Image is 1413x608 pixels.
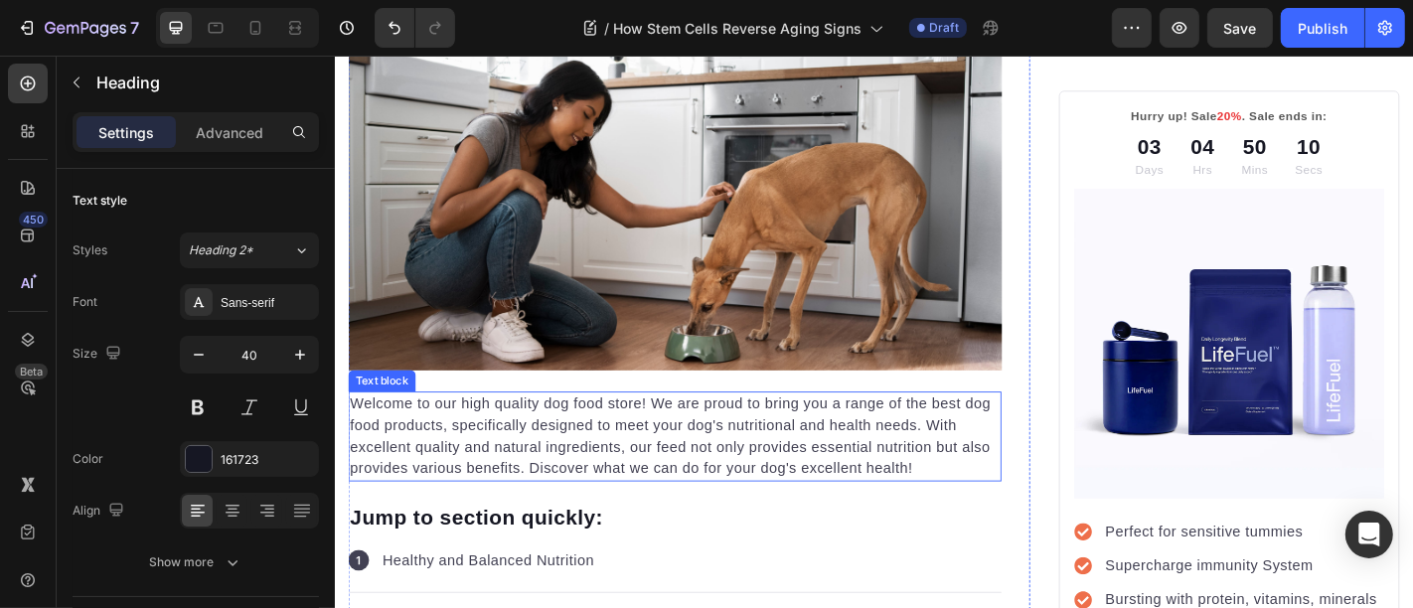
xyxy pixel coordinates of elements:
[853,553,1153,577] p: Supercharge immunity System
[820,59,1159,78] p: Hurry up! Sale . Sale ends in:
[96,71,311,94] p: Heading
[929,19,959,37] span: Draft
[947,118,974,138] p: Hrs
[73,293,97,311] div: Font
[1062,84,1093,119] div: 10
[19,352,85,370] div: Text block
[189,241,253,259] span: Heading 2*
[130,16,139,40] p: 7
[98,122,154,143] p: Settings
[853,516,1153,539] p: Perfect for sensitive tummies
[221,451,314,469] div: 161723
[73,498,128,525] div: Align
[17,498,735,528] p: Jump to section quickly:
[604,18,609,39] span: /
[1345,511,1393,558] div: Open Intercom Messenger
[53,547,287,571] p: Healthy and Balanced Nutrition
[885,84,917,119] div: 03
[1224,20,1257,37] span: Save
[947,84,974,119] div: 04
[73,241,107,259] div: Styles
[1003,84,1031,119] div: 50
[375,8,455,48] div: Undo/Redo
[885,118,917,138] p: Days
[73,192,127,210] div: Text style
[1207,8,1273,48] button: Save
[1298,18,1347,39] div: Publish
[17,375,735,470] p: Welcome to our high quality dog food store! We are proud to bring you a range of the best dog foo...
[180,232,319,268] button: Heading 2*
[221,294,314,312] div: Sans-serif
[73,450,103,468] div: Color
[818,148,1161,491] img: gempages_553638280495629374-0d981dae-e9b7-432f-8492-12c86abdb3eb.webp
[976,61,1004,76] span: 20%
[150,552,242,572] div: Show more
[19,212,48,228] div: 450
[8,8,148,48] button: 7
[1281,8,1364,48] button: Publish
[1003,118,1031,138] p: Mins
[73,341,125,368] div: Size
[196,122,263,143] p: Advanced
[613,18,862,39] span: How Stem Cells Reverse Aging Signs
[15,364,48,380] div: Beta
[1062,118,1093,138] p: Secs
[73,544,319,580] button: Show more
